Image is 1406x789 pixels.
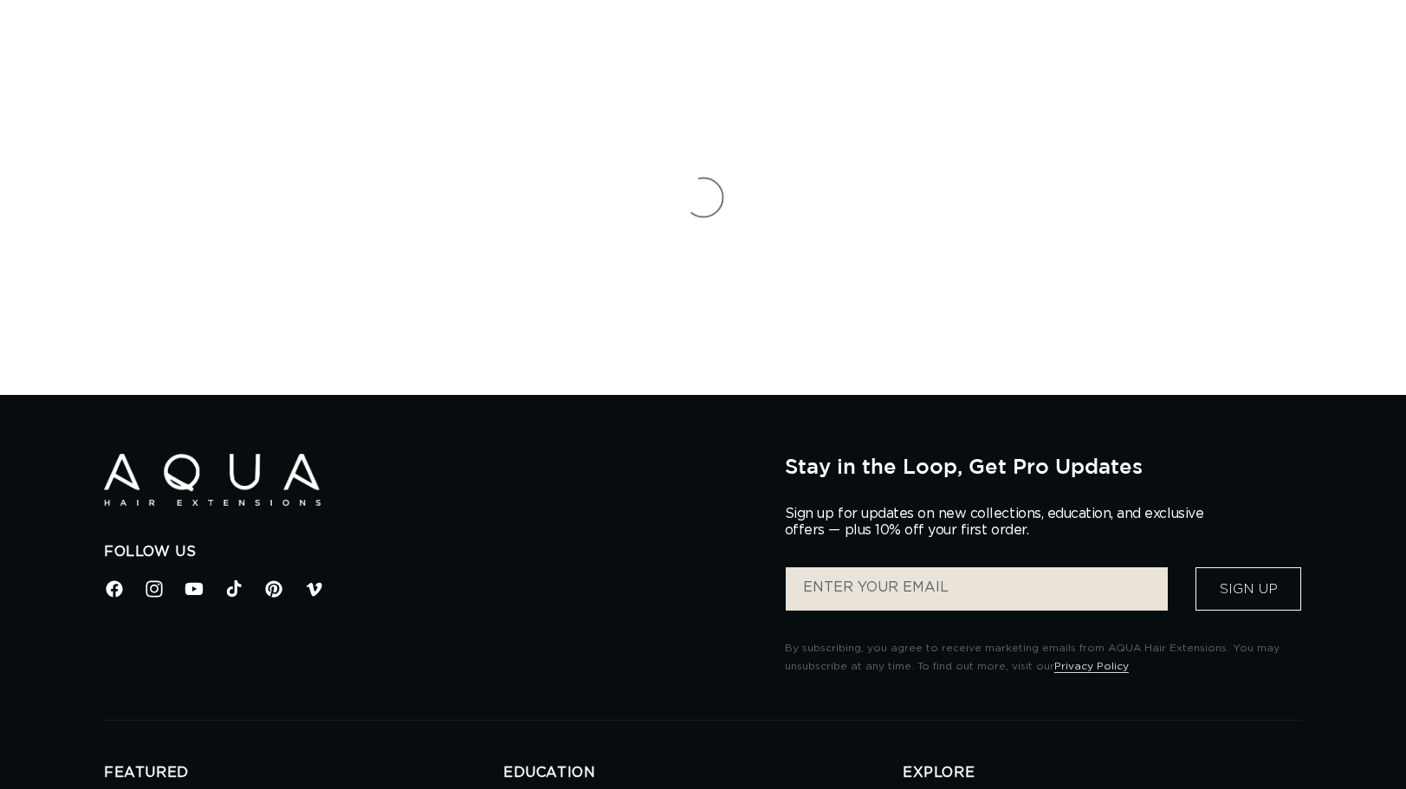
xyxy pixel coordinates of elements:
[785,639,1302,676] p: By subscribing, you agree to receive marketing emails from AQUA Hair Extensions. You may unsubscr...
[104,764,503,782] h2: FEATURED
[1195,567,1301,611] button: Sign Up
[785,506,1218,539] p: Sign up for updates on new collections, education, and exclusive offers — plus 10% off your first...
[503,764,903,782] h2: EDUCATION
[786,567,1168,611] input: ENTER YOUR EMAIL
[903,764,1302,782] h2: EXPLORE
[104,543,759,561] h2: Follow Us
[104,454,321,507] img: Aqua Hair Extensions
[1054,661,1129,671] a: Privacy Policy
[785,454,1302,478] h2: Stay in the Loop, Get Pro Updates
